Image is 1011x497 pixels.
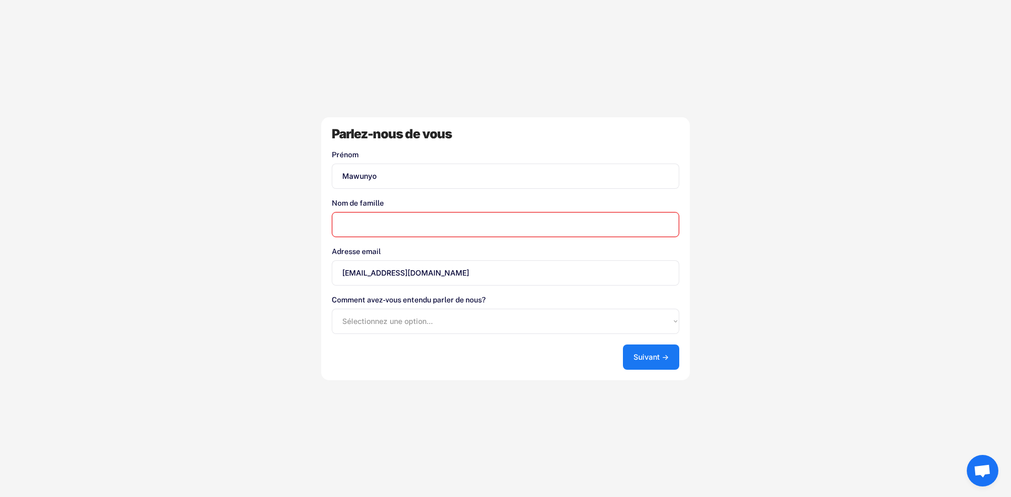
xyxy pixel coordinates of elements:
font: Comment avez-vous entendu parler de nous? [332,296,485,304]
font: Nom de famille [332,199,384,207]
div: Ouvrir le chat [967,455,998,486]
font: Prénom [332,150,359,159]
font: Adresse email [332,247,381,256]
button: Suivant → [623,344,679,370]
font: Parlez-nous de vous [332,126,452,141]
font: Suivant → [633,352,669,361]
input: Votre adresse e-mail [332,260,679,286]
